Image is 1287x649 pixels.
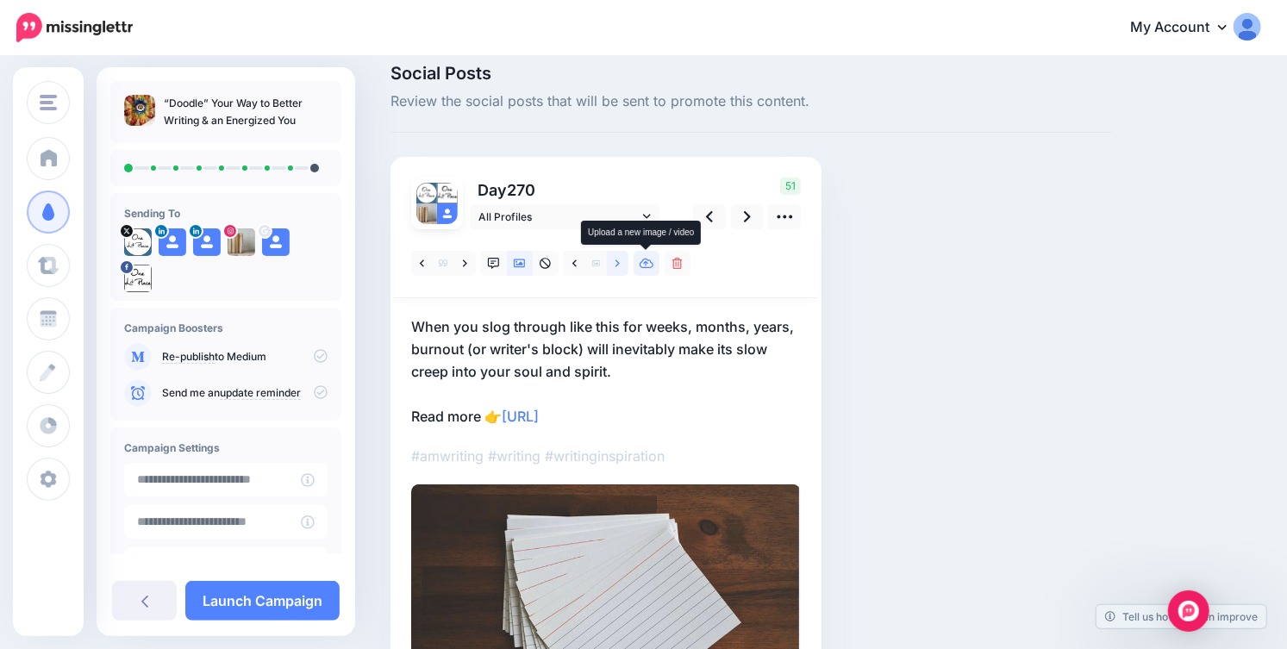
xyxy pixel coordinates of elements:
a: Tell us how we can improve [1096,605,1266,628]
span: 51 [780,178,801,195]
a: [URL] [502,408,539,425]
a: My Account [1113,7,1261,49]
span: 270 [507,181,535,199]
img: 49724003_233771410843130_8501858999036018688_n-bsa100218.jpg [416,203,437,224]
h4: Campaign Settings [124,441,328,454]
h4: Sending To [124,207,328,220]
img: Missinglettr [16,13,133,42]
p: “Doodle” Your Way to Better Writing & an Energized You [164,95,328,129]
p: Day [470,178,662,203]
span: All Profiles [478,208,639,226]
img: 13043414_449461611913243_5098636831964495478_n-bsa31789.jpg [437,183,458,203]
p: When you slog through like this for weeks, months, years, burnout (or writer's block) will inevit... [411,315,801,427]
img: mjLeI_jM-21866.jpg [124,228,152,256]
img: 13043414_449461611913243_5098636831964495478_n-bsa31789.jpg [124,265,152,292]
img: user_default_image.png [437,203,458,224]
img: user_default_image.png [193,228,221,256]
p: Send me an [162,385,328,401]
img: user_default_image.png [262,228,290,256]
span: Review the social posts that will be sent to promote this content. [390,90,1112,113]
a: update reminder [220,386,301,400]
div: Open Intercom Messenger [1168,590,1209,632]
img: 0654213304200140beef27a9d2bc739b_thumb.jpg [124,95,155,126]
img: mjLeI_jM-21866.jpg [416,183,437,203]
img: menu.png [40,95,57,110]
p: #amwriting #writing #writinginspiration [411,445,801,467]
p: to Medium [162,349,328,365]
img: 49724003_233771410843130_8501858999036018688_n-bsa100218.jpg [228,228,255,256]
a: Re-publish [162,350,215,364]
span: Social Posts [390,65,1112,82]
h4: Campaign Boosters [124,321,328,334]
img: user_default_image.png [159,228,186,256]
a: All Profiles [470,204,659,229]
